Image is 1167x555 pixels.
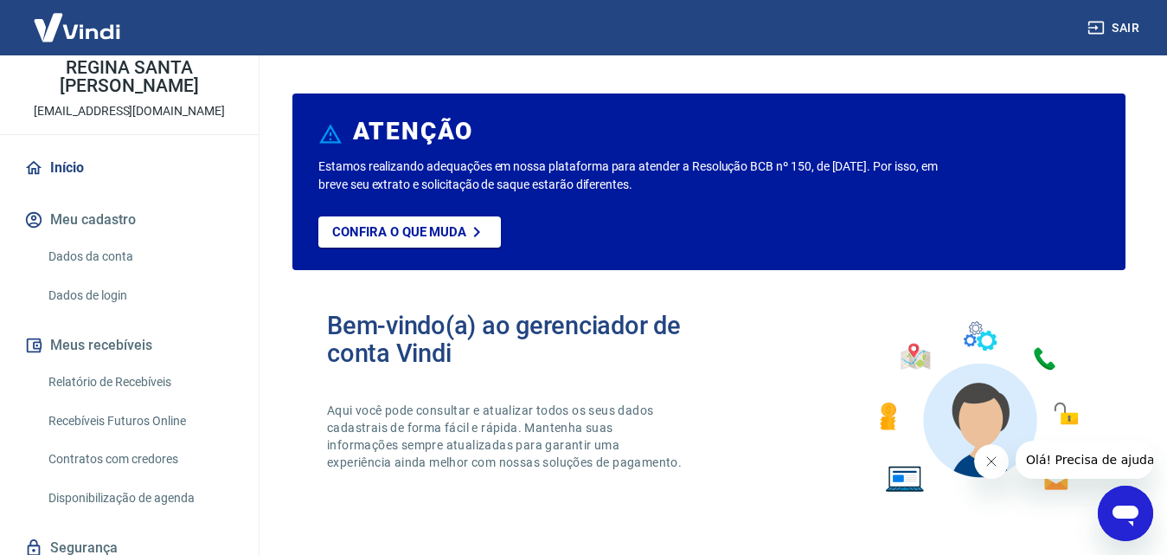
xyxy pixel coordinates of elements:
p: Confira o que muda [332,224,466,240]
span: Olá! Precisa de ajuda? [10,12,145,26]
iframe: Botão para abrir a janela de mensagens [1098,486,1153,541]
a: Disponibilização de agenda [42,481,238,516]
button: Meus recebíveis [21,326,238,365]
p: REGINA SANTA [PERSON_NAME] [14,59,245,95]
h6: ATENÇÃO [353,123,473,140]
a: Confira o que muda [318,216,501,248]
p: [EMAIL_ADDRESS][DOMAIN_NAME] [34,102,225,120]
a: Início [21,149,238,187]
button: Meu cadastro [21,201,238,239]
img: Vindi [21,1,133,54]
a: Contratos com credores [42,442,238,477]
p: Estamos realizando adequações em nossa plataforma para atender a Resolução BCB nº 150, de [DATE].... [318,158,943,194]
a: Dados da conta [42,239,238,274]
a: Recebíveis Futuros Online [42,403,238,439]
a: Relatório de Recebíveis [42,365,238,400]
h2: Bem-vindo(a) ao gerenciador de conta Vindi [327,312,709,367]
button: Sair [1084,12,1146,44]
iframe: Fechar mensagem [974,444,1009,479]
p: Aqui você pode consultar e atualizar todos os seus dados cadastrais de forma fácil e rápida. Mant... [327,402,685,471]
img: Imagem de um avatar masculino com diversos icones exemplificando as funcionalidades do gerenciado... [864,312,1091,503]
iframe: Mensagem da empresa [1016,441,1153,479]
a: Dados de login [42,278,238,313]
